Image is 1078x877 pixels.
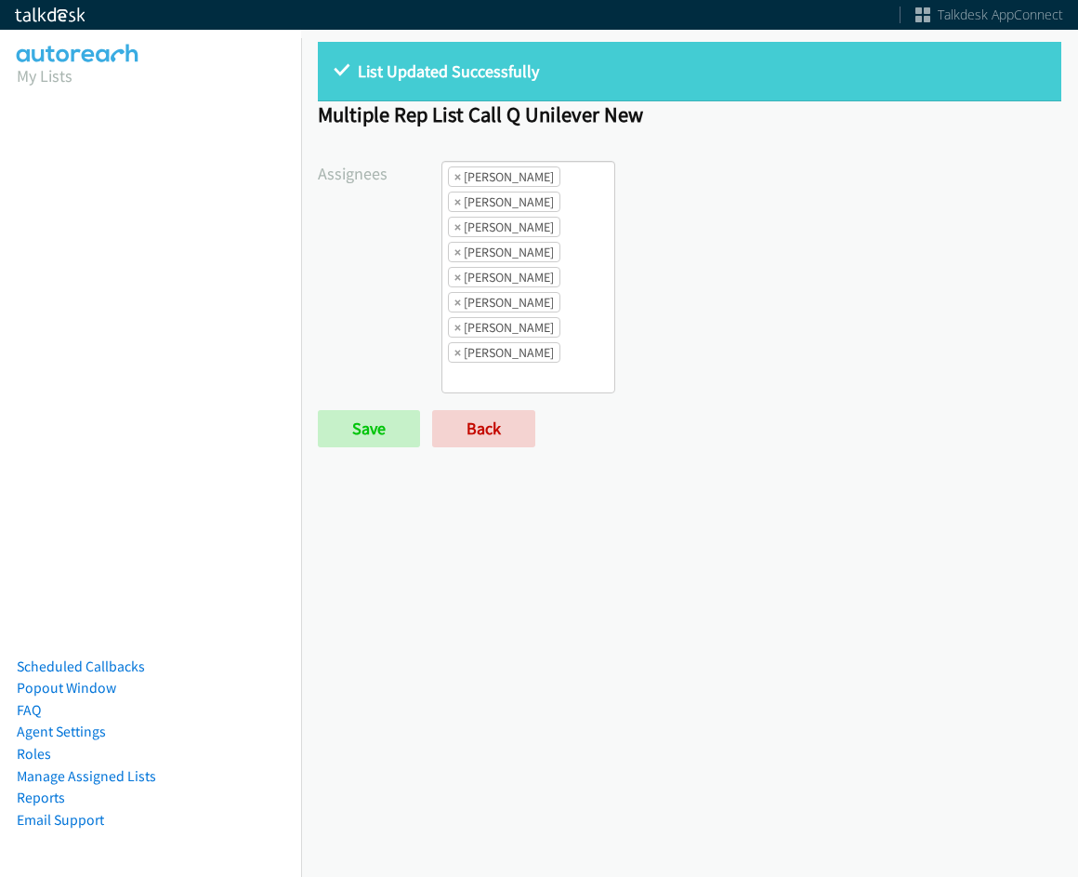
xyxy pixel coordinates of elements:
[448,192,560,212] li: Cathy Shahan
[448,267,560,287] li: Jordan Stehlik
[454,318,461,337] span: ×
[17,679,116,697] a: Popout Window
[448,166,560,187] li: Abigail Odhiambo
[448,317,560,338] li: Tatiana Medina
[432,410,535,447] a: Back
[17,789,65,806] a: Reports
[454,343,461,362] span: ×
[454,293,461,312] span: ×
[454,167,461,186] span: ×
[17,701,41,719] a: FAQ
[318,101,1061,127] h1: Multiple Rep List Call Q Unilever New
[448,217,560,237] li: Charles Ross
[454,268,461,286] span: ×
[17,658,145,675] a: Scheduled Callbacks
[448,242,560,262] li: Daquaya Johnson
[335,59,1045,84] p: List Updated Successfully
[454,218,461,236] span: ×
[17,767,156,785] a: Manage Assigned Lists
[454,243,461,261] span: ×
[318,161,441,186] label: Assignees
[17,811,104,829] a: Email Support
[915,6,1063,24] a: Talkdesk AppConnect
[17,745,51,763] a: Roles
[17,723,106,740] a: Agent Settings
[17,65,72,86] a: My Lists
[318,410,420,447] input: Save
[448,292,560,312] li: Rodnika Murphy
[448,342,560,363] li: Trevonna Lancaster
[454,193,461,211] span: ×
